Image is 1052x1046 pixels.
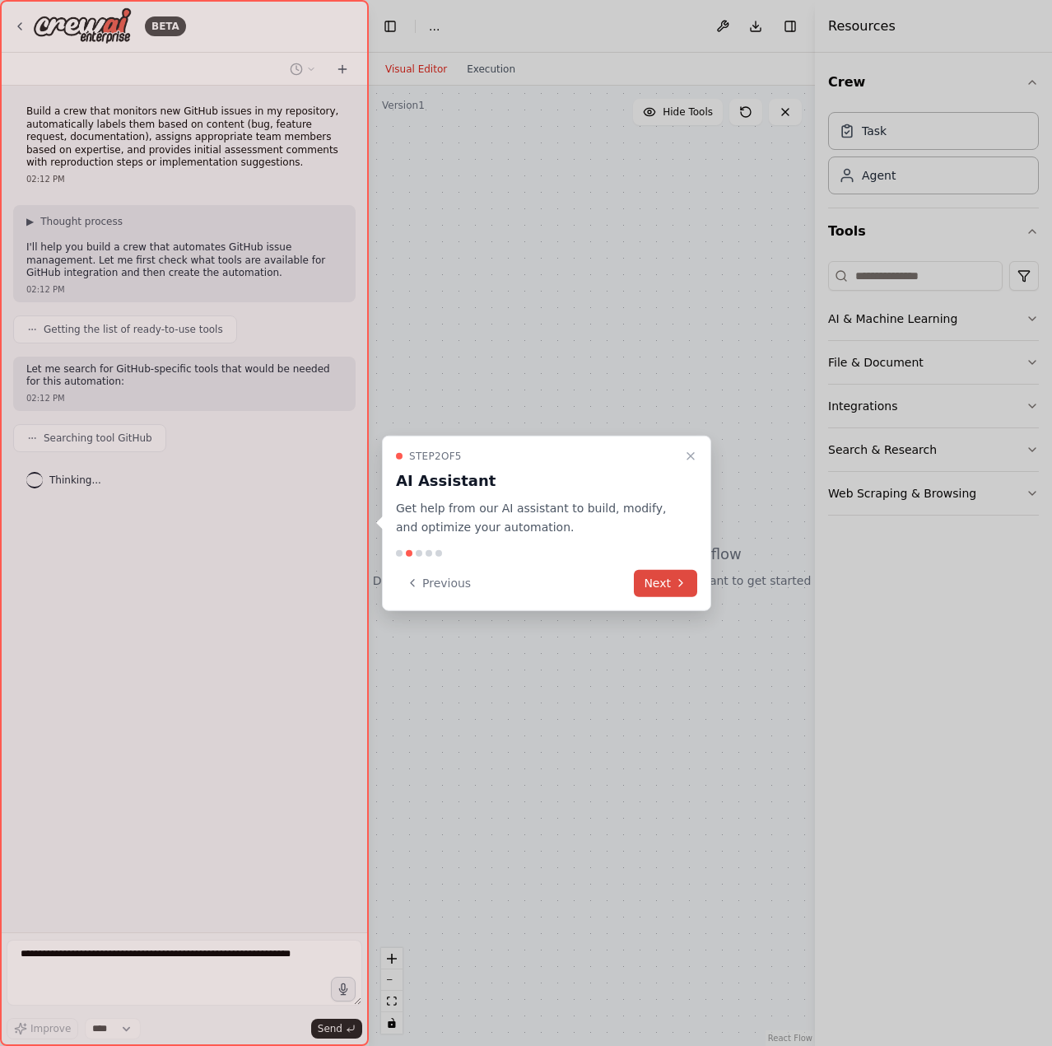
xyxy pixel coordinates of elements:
button: Close walkthrough [681,446,701,466]
button: Next [634,569,697,596]
span: Step 2 of 5 [409,450,462,463]
p: Get help from our AI assistant to build, modify, and optimize your automation. [396,499,677,537]
button: Previous [396,569,481,596]
button: Hide left sidebar [379,15,402,38]
h3: AI Assistant [396,469,677,493]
